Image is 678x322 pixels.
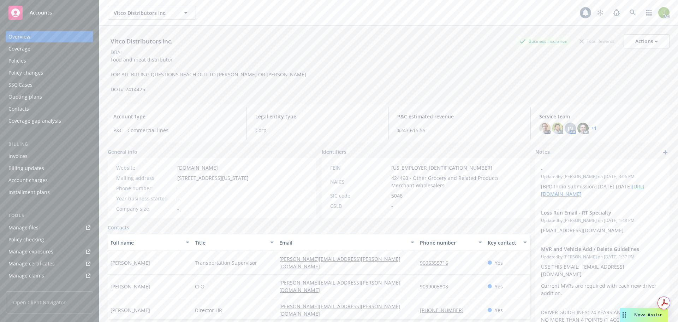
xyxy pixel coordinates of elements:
[330,164,388,171] div: FEIN
[177,174,249,182] span: [STREET_ADDRESS][US_STATE]
[8,103,29,115] div: Contacts
[177,195,179,202] span: -
[195,259,257,267] span: Transportation Supervisor
[620,308,629,322] div: Drag to move
[8,270,44,281] div: Manage claims
[539,123,551,134] img: photo
[417,234,484,251] button: Phone number
[6,103,93,115] a: Contacts
[420,259,454,266] a: 9096355716
[6,175,93,186] a: Account charges
[255,127,380,134] span: Corp
[8,151,28,162] div: Invoices
[6,163,93,174] a: Billing updates
[391,202,393,210] span: -
[116,205,174,212] div: Company size
[108,234,192,251] button: Full name
[535,203,670,240] div: Loss Run Email - RT SpecialtyUpdatedby [PERSON_NAME] on [DATE] 1:48 PM[EMAIL_ADDRESS][DOMAIN_NAME]
[8,115,61,127] div: Coverage gap analysis
[6,141,93,148] div: Billing
[30,10,52,16] span: Accounts
[8,31,30,42] div: Overview
[420,307,469,314] a: [PHONE_NUMBER]
[8,43,30,54] div: Coverage
[635,35,658,48] div: Actions
[6,246,93,257] a: Manage exposures
[577,123,589,134] img: photo
[6,3,93,23] a: Accounts
[661,148,670,157] a: add
[6,55,93,66] a: Policies
[539,113,664,120] span: Service team
[485,234,530,251] button: Key contact
[541,209,646,216] span: Loss Run Email - RT Specialty
[113,127,238,134] span: P&C - Commercial lines
[195,239,266,246] div: Title
[177,185,179,192] span: -
[108,37,176,46] div: Vitco Distributors Inc.
[8,246,53,257] div: Manage exposures
[8,55,26,66] div: Policies
[111,283,150,290] span: [PERSON_NAME]
[279,279,400,293] a: [PERSON_NAME][EMAIL_ADDRESS][PERSON_NAME][DOMAIN_NAME]
[591,126,596,130] a: +1
[576,37,618,46] div: Total Rewards
[541,227,624,234] span: [EMAIL_ADDRESS][DOMAIN_NAME]
[330,178,388,186] div: NAICS
[322,148,346,156] span: Identifiers
[495,259,503,267] span: Yes
[177,164,218,171] a: [DOMAIN_NAME]
[8,258,55,269] div: Manage certificates
[8,79,32,90] div: SSC Cases
[658,7,670,18] img: photo
[279,256,400,270] a: [PERSON_NAME][EMAIL_ADDRESS][PERSON_NAME][DOMAIN_NAME]
[108,224,129,231] a: Contacts
[195,283,204,290] span: CFO
[279,239,406,246] div: Email
[516,37,570,46] div: Business Insurance
[111,56,306,93] span: Food and meat distributor FOR ALL BILLING QUESTIONS REACH OUT TO [PERSON_NAME] OR [PERSON_NAME] D...
[397,113,522,120] span: P&C estimated revenue
[6,212,93,219] div: Tools
[634,312,662,318] span: Nova Assist
[541,183,664,198] p: [BPO Indio Submission] [DATE]-[DATE]
[6,115,93,127] a: Coverage gap analysis
[111,48,124,56] div: DBA: -
[8,282,42,293] div: Manage BORs
[111,259,150,267] span: [PERSON_NAME]
[397,127,522,134] span: $243,615.55
[541,165,646,172] span: -
[420,283,454,290] a: 9099005808
[330,202,388,210] div: CSLB
[624,34,670,48] button: Actions
[541,263,664,278] p: USE THIS EMAIL: [EMAIL_ADDRESS][DOMAIN_NAME]
[541,245,646,253] span: MVR and Vehicle Add / Delete Guidelines
[495,306,503,314] span: Yes
[609,6,624,20] a: Report a Bug
[6,67,93,78] a: Policy changes
[279,303,400,317] a: [PERSON_NAME][EMAIL_ADDRESS][PERSON_NAME][DOMAIN_NAME]
[391,174,522,189] span: 424490 - Other Grocery and Related Products Merchant Wholesalers
[114,9,175,17] span: Vitco Distributors Inc.
[6,31,93,42] a: Overview
[391,164,492,171] span: [US_EMPLOYER_IDENTIFICATION_NUMBER]
[541,254,664,260] span: Updated by [PERSON_NAME] on [DATE] 1:37 PM
[195,306,222,314] span: Director HR
[116,174,174,182] div: Mailing address
[626,6,640,20] a: Search
[535,159,670,203] div: -Updatedby [PERSON_NAME] on [DATE] 3:06 PM[BPO Indio Submission] [DATE]-[DATE][URL][DOMAIN_NAME]
[108,148,137,156] span: General info
[8,175,48,186] div: Account charges
[8,187,50,198] div: Installment plans
[541,174,664,180] span: Updated by [PERSON_NAME] on [DATE] 3:06 PM
[192,234,276,251] button: Title
[276,234,417,251] button: Email
[620,308,668,322] button: Nova Assist
[6,187,93,198] a: Installment plans
[116,164,174,171] div: Website
[8,91,42,103] div: Quoting plans
[8,67,43,78] div: Policy changes
[391,192,403,199] span: 5046
[593,6,607,20] a: Stop snowing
